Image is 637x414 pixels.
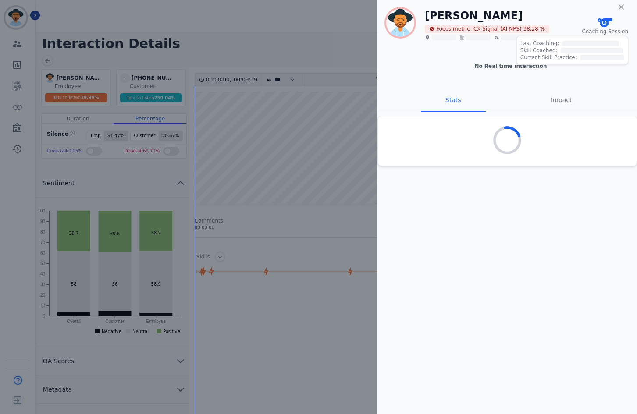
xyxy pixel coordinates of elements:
[520,47,624,54] div: Skill Coached:
[425,25,549,33] span: Focus metric - CX Signal (AI NPS) 38.28 %
[520,54,624,61] div: Current Skill Practice:
[425,9,549,23] h1: [PERSON_NAME]
[384,63,637,70] div: No Real time interaction
[582,28,628,35] span: Coaching Session
[386,9,414,37] img: Rounded avatar
[520,40,624,47] div: Last Coaching:
[445,96,461,103] span: Stats
[551,96,572,103] span: Impact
